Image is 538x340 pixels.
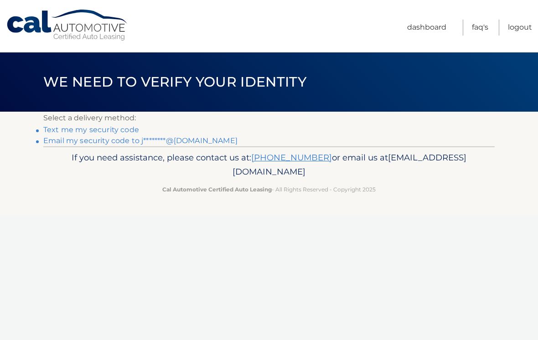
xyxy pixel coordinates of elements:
[251,152,332,163] a: [PHONE_NUMBER]
[162,186,272,193] strong: Cal Automotive Certified Auto Leasing
[508,20,532,36] a: Logout
[6,9,129,41] a: Cal Automotive
[43,112,495,124] p: Select a delivery method:
[43,73,306,90] span: We need to verify your identity
[49,150,489,180] p: If you need assistance, please contact us at: or email us at
[43,136,238,145] a: Email my security code to j********@[DOMAIN_NAME]
[472,20,488,36] a: FAQ's
[49,185,489,194] p: - All Rights Reserved - Copyright 2025
[407,20,446,36] a: Dashboard
[43,125,139,134] a: Text me my security code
